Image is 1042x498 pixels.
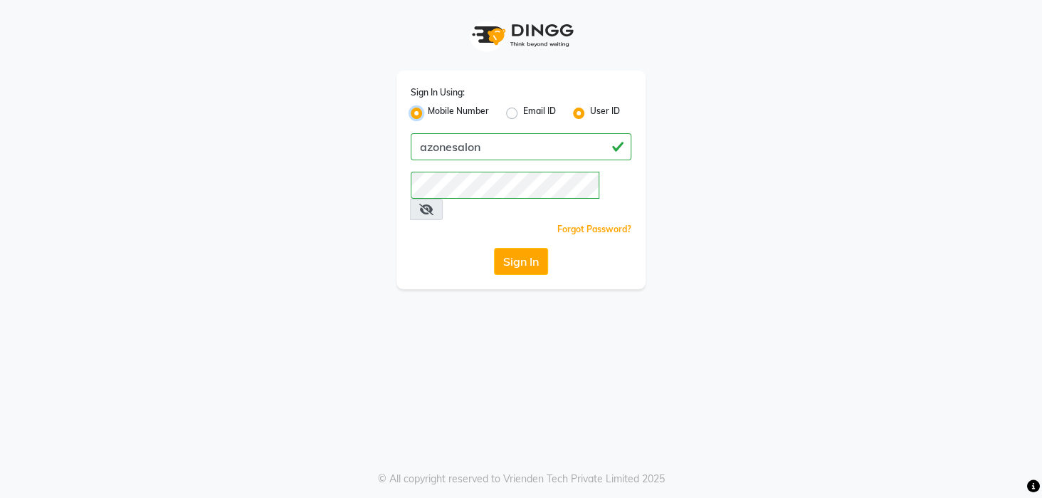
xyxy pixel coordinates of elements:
img: logo1.svg [464,14,578,56]
label: User ID [590,105,620,122]
label: Sign In Using: [411,86,465,99]
input: Username [411,172,599,199]
label: Email ID [523,105,556,122]
button: Sign In [494,248,548,275]
label: Mobile Number [428,105,489,122]
input: Username [411,133,631,160]
a: Forgot Password? [557,224,631,234]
